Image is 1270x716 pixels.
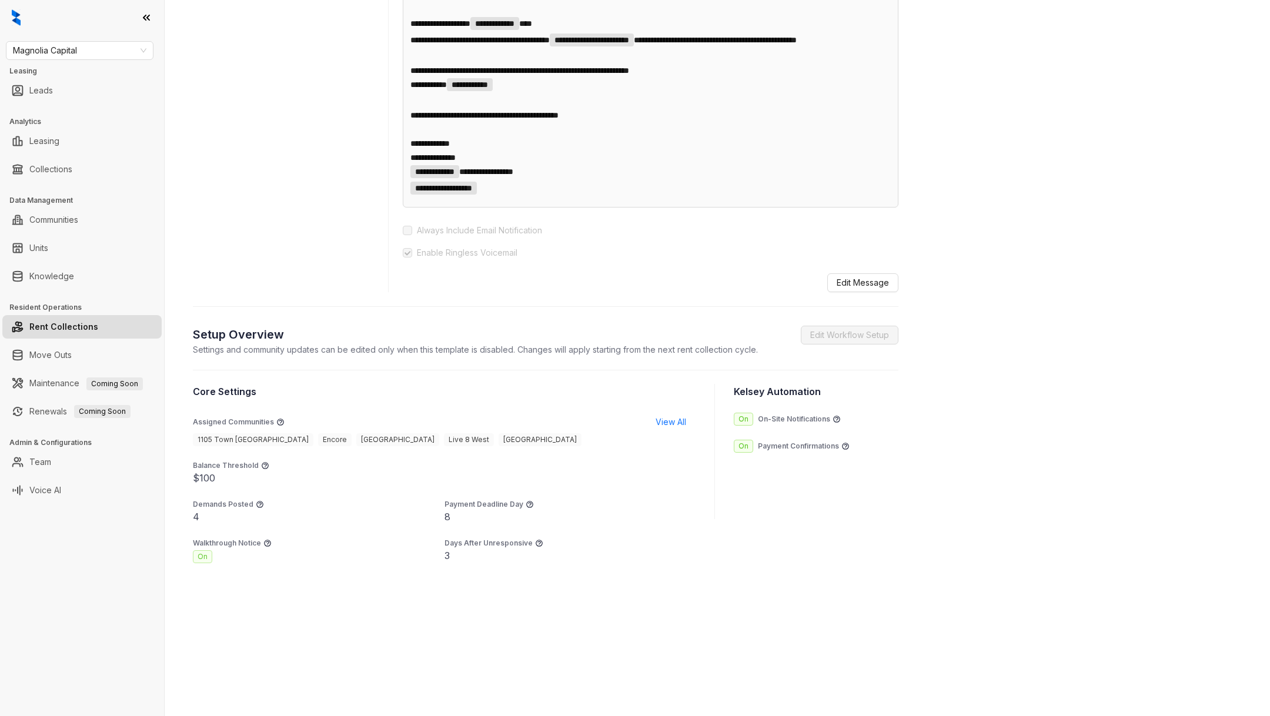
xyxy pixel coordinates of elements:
img: logo [12,9,21,26]
li: Units [2,236,162,260]
p: Settings and community updates can be edited only when this template is disabled. Changes will ap... [193,343,758,356]
span: 1105 Town [GEOGRAPHIC_DATA] [193,433,313,446]
span: Enable Ringless Voicemail [412,246,522,259]
span: Coming Soon [86,377,143,390]
span: View All [656,416,686,429]
p: On-Site Notifications [758,414,830,424]
span: Live 8 West [444,433,494,446]
p: Payment Confirmations [758,441,839,451]
li: Renewals [2,400,162,423]
p: Days After Unresponsive [444,538,533,548]
button: Edit Workflow Setup [801,326,898,344]
h3: Leasing [9,66,164,76]
div: $100 [193,471,696,485]
h3: Core Settings [193,384,696,399]
span: Coming Soon [74,405,131,418]
span: On [734,413,753,426]
li: Knowledge [2,265,162,288]
p: Walkthrough Notice [193,538,261,548]
a: Knowledge [29,265,74,288]
h3: Data Management [9,195,164,206]
li: Team [2,450,162,474]
div: 3 [444,548,696,563]
li: Move Outs [2,343,162,367]
a: Team [29,450,51,474]
a: Units [29,236,48,260]
span: [GEOGRAPHIC_DATA] [356,433,439,446]
div: 8 [444,510,696,524]
span: Always Include Email Notification [412,224,547,237]
span: Magnolia Capital [13,42,146,59]
a: Move Outs [29,343,72,367]
li: Rent Collections [2,315,162,339]
p: Payment Deadline Day [444,499,523,510]
li: Maintenance [2,372,162,395]
span: Edit Message [837,276,889,289]
h2: Setup Overview [193,326,758,343]
h3: Kelsey Automation [734,384,898,399]
li: Voice AI [2,479,162,502]
p: Assigned Communities [193,417,274,427]
li: Leasing [2,129,162,153]
button: Edit Message [827,273,898,292]
a: Leasing [29,129,59,153]
a: RenewalsComing Soon [29,400,131,423]
span: On [734,440,753,453]
a: Rent Collections [29,315,98,339]
button: View All [646,413,696,431]
a: Collections [29,158,72,181]
p: Balance Threshold [193,460,259,471]
a: Voice AI [29,479,61,502]
span: Encore [318,433,352,446]
h3: Admin & Configurations [9,437,164,448]
h3: Resident Operations [9,302,164,313]
li: Communities [2,208,162,232]
li: Leads [2,79,162,102]
h3: Analytics [9,116,164,127]
div: 4 [193,510,444,524]
a: Leads [29,79,53,102]
span: [GEOGRAPHIC_DATA] [499,433,581,446]
p: Demands Posted [193,499,253,510]
a: Communities [29,208,78,232]
span: On [193,550,212,563]
li: Collections [2,158,162,181]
